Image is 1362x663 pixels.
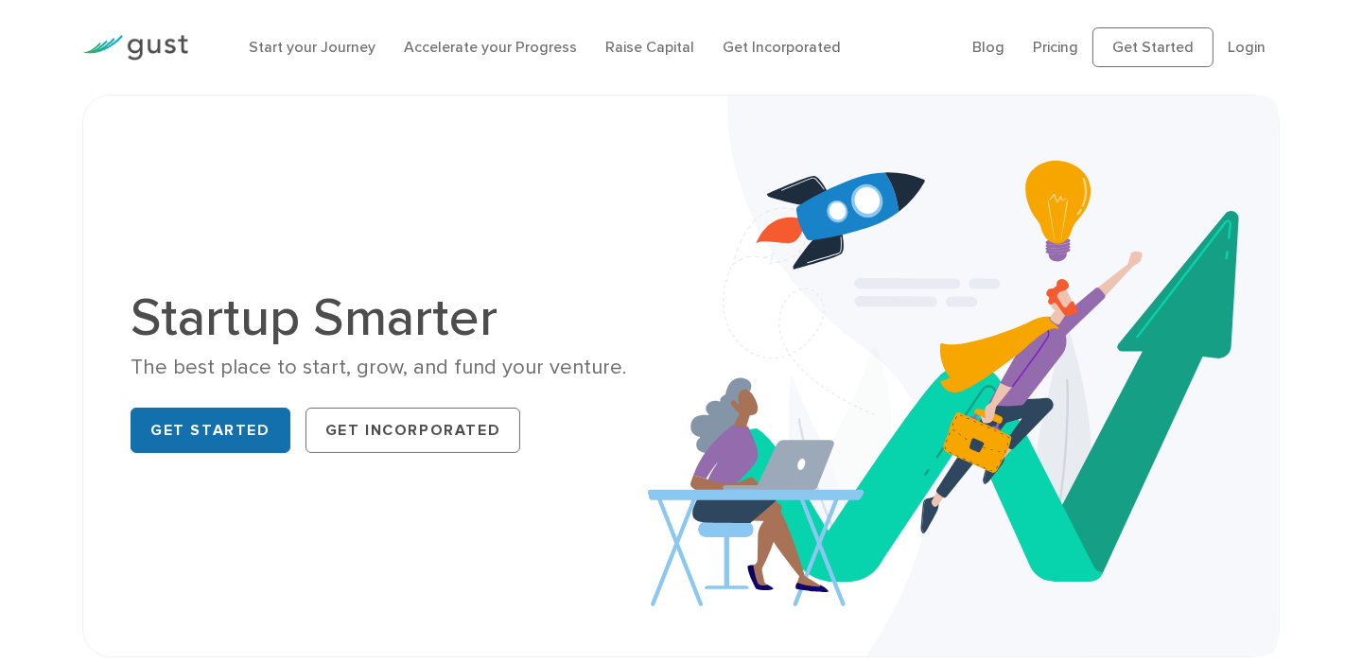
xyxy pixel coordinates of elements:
[1033,38,1078,56] a: Pricing
[1092,27,1214,67] a: Get Started
[972,38,1004,56] a: Blog
[131,354,667,381] div: The best place to start, grow, and fund your venture.
[404,38,577,56] a: Accelerate your Progress
[82,35,188,61] img: Gust Logo
[131,291,667,344] h1: Startup Smarter
[131,408,290,453] a: Get Started
[648,96,1279,656] img: Startup Smarter Hero
[1228,38,1266,56] a: Login
[723,38,841,56] a: Get Incorporated
[605,38,694,56] a: Raise Capital
[249,38,375,56] a: Start your Journey
[306,408,521,453] a: Get Incorporated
